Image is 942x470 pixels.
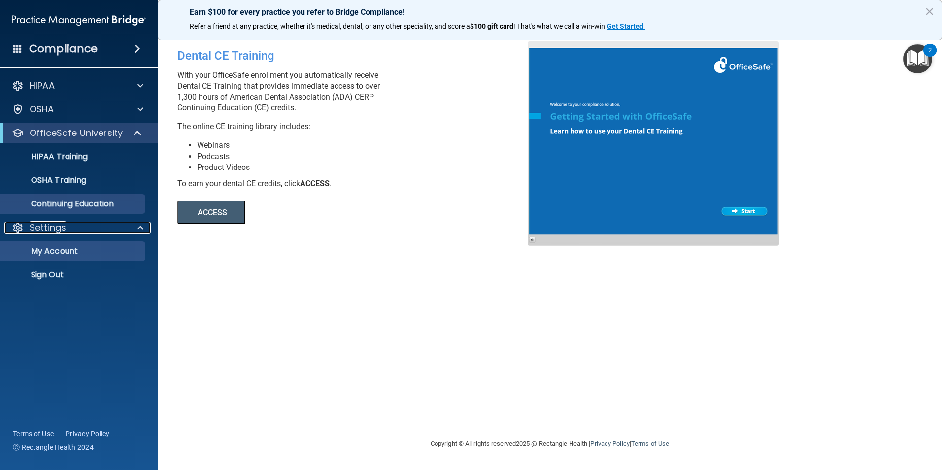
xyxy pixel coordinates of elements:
div: To earn your dental CE credits, click . [177,178,535,189]
p: OSHA [30,103,54,115]
a: OfficeSafe University [12,127,143,139]
p: Sign Out [6,270,141,280]
span: ! That's what we call a win-win. [513,22,607,30]
div: Copyright © All rights reserved 2025 @ Rectangle Health | | [370,428,730,460]
strong: Get Started [607,22,643,30]
strong: $100 gift card [470,22,513,30]
p: Settings [30,222,66,234]
p: My Account [6,246,141,256]
p: HIPAA [30,80,55,92]
p: OSHA Training [6,175,86,185]
p: Continuing Education [6,199,141,209]
li: Webinars [197,140,535,151]
li: Product Videos [197,162,535,173]
span: Ⓒ Rectangle Health 2024 [13,442,94,452]
div: Dental CE Training [177,41,535,70]
p: With your OfficeSafe enrollment you automatically receive Dental CE Training that provides immedi... [177,70,535,113]
span: Refer a friend at any practice, whether it's medical, dental, or any other speciality, and score a [190,22,470,30]
div: 2 [928,50,932,63]
a: OSHA [12,103,143,115]
p: Earn $100 for every practice you refer to Bridge Compliance! [190,7,910,17]
li: Podcasts [197,151,535,162]
a: HIPAA [12,80,143,92]
img: PMB logo [12,10,146,30]
a: Terms of Use [13,429,54,438]
p: The online CE training library includes: [177,121,535,132]
a: Privacy Policy [66,429,110,438]
a: ACCESS [177,209,447,217]
a: Privacy Policy [590,440,629,447]
button: Open Resource Center, 2 new notifications [903,44,932,73]
a: Settings [12,222,143,234]
a: Terms of Use [631,440,669,447]
button: ACCESS [177,201,245,224]
b: ACCESS [300,179,330,188]
button: Close [925,3,934,19]
h4: Compliance [29,42,98,56]
p: OfficeSafe University [30,127,123,139]
p: HIPAA Training [6,152,88,162]
a: Get Started [607,22,645,30]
